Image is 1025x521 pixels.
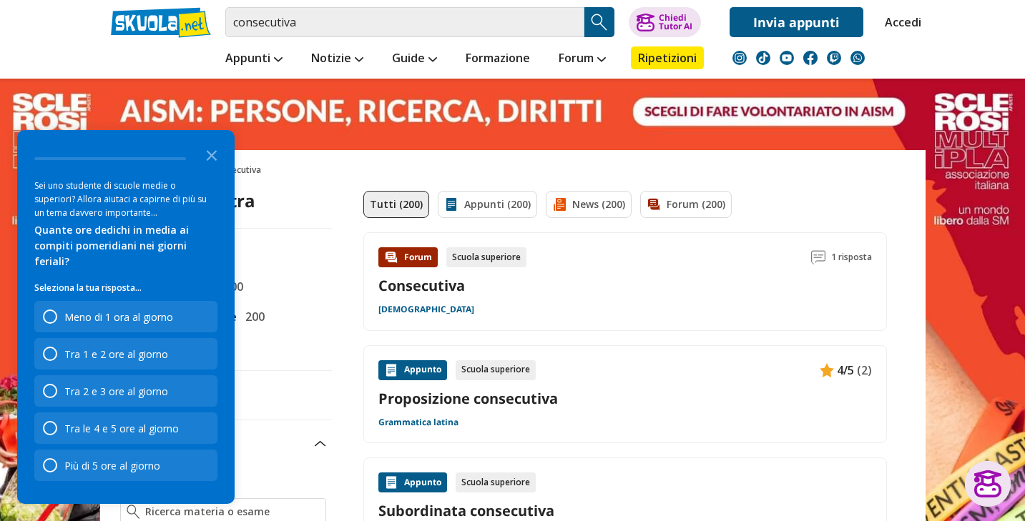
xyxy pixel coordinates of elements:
[212,159,267,182] span: consecutiva
[363,191,429,218] a: Tutti (200)
[64,310,173,324] div: Meno di 1 ora al giorno
[34,281,217,295] p: Seleziona la tua risposta...
[315,441,326,447] img: Apri e chiudi sezione
[64,384,168,398] div: Tra 2 e 3 ore al giorno
[384,250,398,264] img: Forum contenuto
[730,7,863,37] a: Invia appunti
[827,51,841,65] img: twitch
[584,7,614,37] button: Search Button
[378,389,872,408] a: Proposizione consecutiva
[631,46,704,69] a: Ripetizioni
[240,307,265,326] span: 200
[34,412,217,444] div: Tra le 4 e 5 ore al giorno
[388,46,441,72] a: Guide
[456,360,536,380] div: Scuola superiore
[308,46,367,72] a: Notizie
[850,51,865,65] img: WhatsApp
[811,250,825,264] img: Commenti lettura
[780,51,794,65] img: youtube
[438,191,537,218] a: Appunti (200)
[803,51,818,65] img: facebook
[378,247,438,267] div: Forum
[222,46,286,72] a: Appunti
[34,179,217,219] div: Sei uno studente di scuole medie o superiori? Allora aiutaci a capirne di più su un tema davvero ...
[34,338,217,369] div: Tra 1 e 2 ore al giorno
[64,422,179,435] div: Tra le 4 e 5 ore al giorno
[857,361,872,379] span: (2)
[589,11,610,33] img: Cerca appunti, riassunti o versioni
[446,247,526,267] div: Scuola superiore
[64,459,160,472] div: Più di 5 ore al giorno
[34,450,217,481] div: Più di 5 ore al giorno
[64,347,168,361] div: Tra 1 e 2 ore al giorno
[444,197,458,212] img: Appunti filtro contenuto
[378,360,447,380] div: Appunto
[462,46,534,72] a: Formazione
[34,375,217,407] div: Tra 2 e 3 ore al giorno
[831,247,872,267] span: 1 risposta
[837,361,854,379] span: 4/5
[378,417,458,428] a: Grammatica latina
[820,363,834,377] img: Appunti contenuto
[756,51,770,65] img: tiktok
[647,197,661,212] img: Forum filtro contenuto
[17,130,235,504] div: Survey
[34,222,217,269] div: Quante ore dedichi in media ai compiti pomeridiani nei giorni feriali?
[145,505,319,519] input: Ricerca materia o esame
[546,191,632,218] a: News (200)
[555,46,609,72] a: Forum
[225,7,584,37] input: Cerca appunti, riassunti o versioni
[384,475,398,490] img: Appunti contenuto
[378,472,447,492] div: Appunto
[659,14,692,31] div: Chiedi Tutor AI
[640,191,732,218] a: Forum (200)
[629,7,701,37] button: ChiediTutor AI
[456,472,536,492] div: Scuola superiore
[127,505,140,519] img: Ricerca materia o esame
[384,363,398,377] img: Appunti contenuto
[197,140,226,169] button: Close the survey
[378,276,465,295] a: Consecutiva
[885,7,915,37] a: Accedi
[732,51,747,65] img: instagram
[378,501,872,520] a: Subordinata consecutiva
[34,301,217,332] div: Meno di 1 ora al giorno
[552,197,567,212] img: News filtro contenuto
[378,304,474,315] a: [DEMOGRAPHIC_DATA]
